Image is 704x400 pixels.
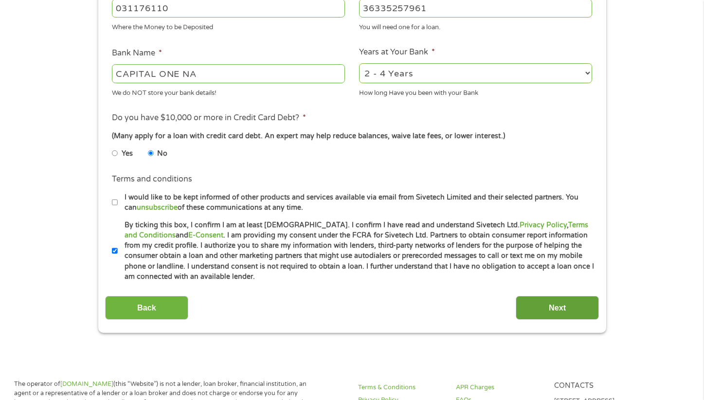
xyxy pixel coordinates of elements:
h4: Contacts [554,382,640,391]
div: You will need one for a loan. [359,19,592,33]
label: Years at Your Bank [359,47,435,57]
label: By ticking this box, I confirm I am at least [DEMOGRAPHIC_DATA]. I confirm I have read and unders... [118,220,595,282]
div: Where the Money to be Deposited [112,19,345,33]
a: Privacy Policy [520,221,567,229]
input: Back [105,296,188,320]
div: We do NOT store your bank details! [112,85,345,98]
a: Terms and Conditions [125,221,588,239]
a: E-Consent [188,231,223,239]
label: Bank Name [112,48,162,58]
label: Yes [122,148,133,159]
input: Next [516,296,599,320]
a: unsubscribe [137,203,178,212]
a: Terms & Conditions [358,383,444,392]
div: (Many apply for a loan with credit card debt. An expert may help reduce balances, waive late fees... [112,131,592,142]
div: How long Have you been with your Bank [359,85,592,98]
a: APR Charges [456,383,542,392]
a: [DOMAIN_NAME] [60,380,113,388]
label: Do you have $10,000 or more in Credit Card Debt? [112,113,306,123]
label: No [157,148,167,159]
label: Terms and conditions [112,174,192,184]
label: I would like to be kept informed of other products and services available via email from Sivetech... [118,192,595,213]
